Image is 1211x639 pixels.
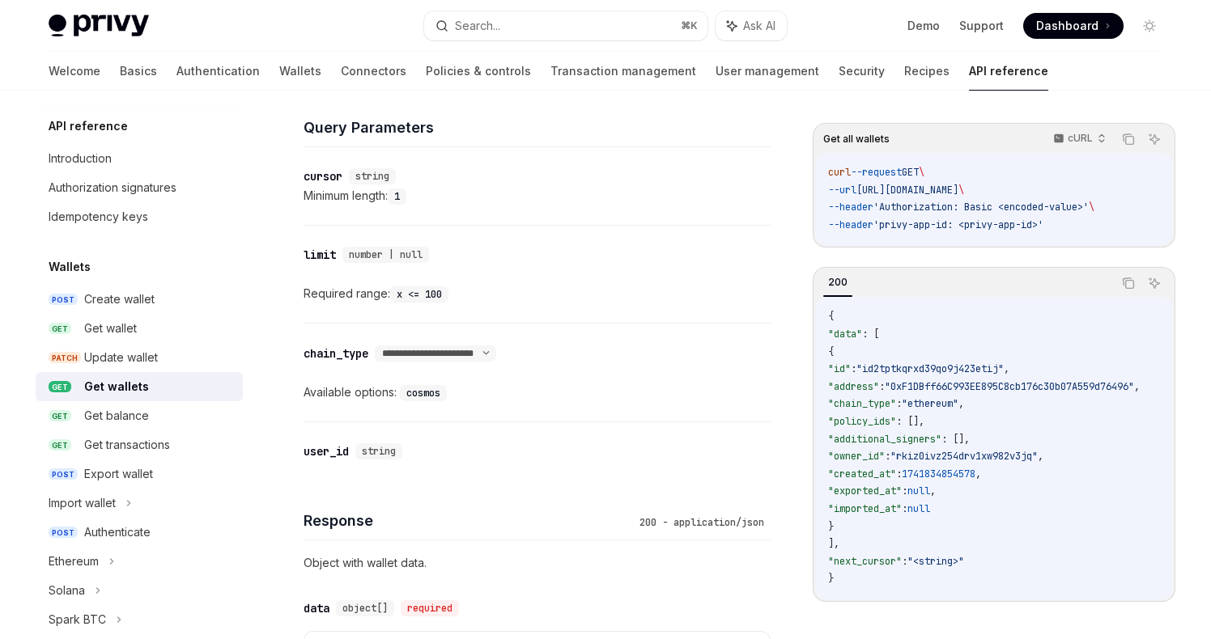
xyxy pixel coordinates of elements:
[1004,362,1009,375] span: ,
[36,459,243,489] a: POSTExport wallet
[341,52,406,91] a: Connectors
[902,397,958,410] span: "ethereum"
[304,116,771,138] h4: Query Parameters
[862,328,879,341] span: : [
[633,514,771,531] div: 200 - application/json
[828,184,856,197] span: --url
[902,502,907,515] span: :
[907,555,964,568] span: "<string>"
[902,468,975,480] span: 1741834854578
[49,410,71,422] span: GET
[304,345,368,362] div: chain_type
[828,380,879,393] span: "address"
[49,207,148,226] div: Idempotency keys
[304,553,771,573] p: Object with wallet data.
[828,166,851,179] span: curl
[1068,132,1093,145] p: cURL
[304,510,633,531] h4: Response
[84,377,149,396] div: Get wallets
[36,401,243,430] a: GETGet balance
[36,343,243,372] a: PATCHUpdate wallet
[304,186,771,205] div: Minimum length:
[959,18,1004,34] a: Support
[890,450,1038,463] span: "rkiz0ivz254drv1xw982v3jq"
[716,11,787,40] button: Ask AI
[828,362,851,375] span: "id"
[49,552,99,571] div: Ethereum
[304,284,771,303] div: Required range:
[902,166,919,179] span: GET
[873,201,1089,214] span: 'Authorization: Basic <encoded-value>'
[958,184,964,197] span: \
[828,468,896,480] span: "created_at"
[120,52,157,91] a: Basics
[885,380,1134,393] span: "0xF1DBff66C993EE895C8cb176c30b07A559d76496"
[828,555,902,568] span: "next_cursor"
[969,52,1048,91] a: API reference
[839,52,885,91] a: Security
[49,352,81,364] span: PATCH
[49,493,116,513] div: Import wallet
[743,18,775,34] span: Ask AI
[907,485,930,497] span: null
[856,362,1004,375] span: "id2tptkqrxd39qo9j423etij"
[681,19,698,32] span: ⌘ K
[828,218,873,231] span: --header
[902,485,907,497] span: :
[856,184,958,197] span: [URL][DOMAIN_NAME]
[84,464,153,484] div: Export wallet
[1118,273,1139,294] button: Copy the contents from the code block
[851,362,856,375] span: :
[84,290,155,309] div: Create wallet
[176,52,260,91] a: Authentication
[455,16,500,36] div: Search...
[1023,13,1124,39] a: Dashboard
[828,450,885,463] span: "owner_id"
[828,572,834,585] span: }
[342,602,388,615] span: object[]
[304,168,342,184] div: cursor
[1134,380,1140,393] span: ,
[1038,450,1043,463] span: ,
[49,257,91,277] h5: Wallets
[304,247,336,263] div: limit
[904,52,950,91] a: Recipes
[1144,273,1165,294] button: Ask AI
[84,319,137,338] div: Get wallet
[49,178,176,197] div: Authorization signatures
[424,11,707,40] button: Search...⌘K
[873,218,1043,231] span: 'privy-app-id: <privy-app-id>'
[896,468,902,480] span: :
[828,520,834,533] span: }
[828,328,862,341] span: "data"
[279,52,321,91] a: Wallets
[390,286,448,303] code: x <= 100
[1044,125,1113,153] button: cURL
[49,527,78,539] span: POST
[828,415,896,428] span: "policy_ids"
[49,439,71,451] span: GET
[36,372,243,401] a: GETGet wallets
[49,468,78,480] span: POST
[362,445,396,458] span: string
[84,435,170,455] div: Get transactions
[304,443,349,459] div: user_id
[49,610,106,629] div: Spark BTC
[1036,18,1098,34] span: Dashboard
[49,116,128,136] h5: API reference
[823,133,890,146] span: Get all wallets
[36,518,243,547] a: POSTAuthenticate
[49,15,149,37] img: light logo
[1144,129,1165,150] button: Ask AI
[49,294,78,306] span: POST
[84,348,158,367] div: Update wallet
[828,310,834,323] span: {
[828,397,896,410] span: "chain_type"
[919,166,924,179] span: \
[828,345,834,358] span: {
[36,202,243,231] a: Idempotency keys
[907,502,930,515] span: null
[388,188,406,205] code: 1
[907,18,940,34] a: Demo
[49,381,71,393] span: GET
